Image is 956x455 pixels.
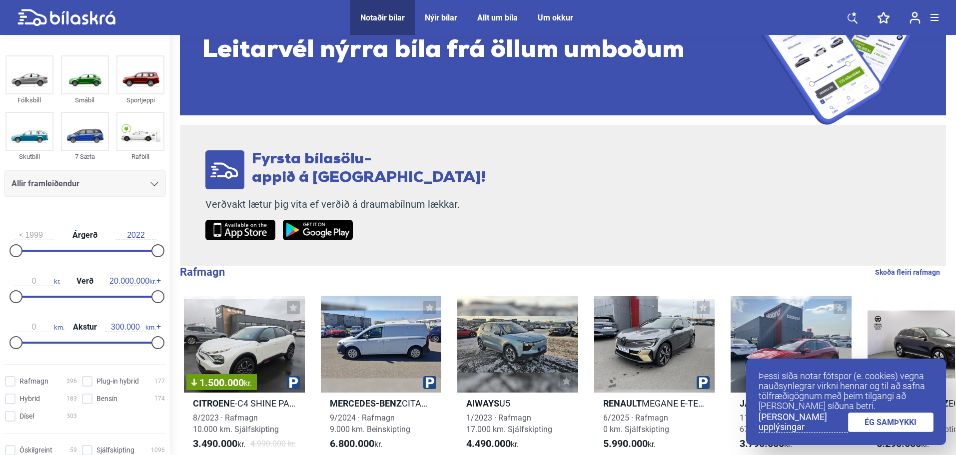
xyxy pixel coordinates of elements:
[154,376,165,387] span: 177
[184,398,305,409] h2: E-C4 SHINE PACK
[19,411,34,422] span: Dísel
[466,438,519,450] span: kr.
[466,398,499,409] b: Aiways
[193,398,230,409] b: Citroen
[66,394,77,404] span: 183
[603,438,656,450] span: kr.
[19,376,48,387] span: Rafmagn
[603,413,669,434] span: 6/2025 · Rafmagn 0 km. Sjálfskipting
[61,151,109,162] div: 7 Sæta
[360,13,405,22] a: Notaðir bílar
[538,13,573,22] a: Um okkur
[731,398,852,409] h2: I-PACE EV400 S
[875,266,940,279] a: Skoða fleiri rafmagn
[5,151,53,162] div: Skutbíll
[116,151,164,162] div: Rafbíll
[105,323,156,332] span: km.
[193,438,245,450] span: kr.
[19,394,40,404] span: Hybrid
[66,411,77,422] span: 303
[11,177,79,191] span: Allir framleiðendur
[603,438,648,450] b: 5.990.000
[321,398,442,409] h2: CITAN EV
[205,198,486,211] p: Verðvakt lætur þig vita ef verðið á draumabílnum lækkar.
[477,13,518,22] a: Allt um bíla
[116,94,164,106] div: Sportjeppi
[759,371,934,411] p: Þessi síða notar fótspor (e. cookies) vegna nauðsynlegrar virkni hennar og til að safna tölfræðig...
[594,398,715,409] h2: MEGANE E-TECH ELECTRIC ICONIC 60KWH
[425,13,457,22] a: Nýir bílar
[848,413,934,432] a: ÉG SAMÞYKKI
[70,231,100,239] span: Árgerð
[740,398,774,409] b: Jaguar
[466,413,552,434] span: 1/2023 · Rafmagn 17.000 km. Sjálfskipting
[250,438,296,450] span: 4.990.000 kr.
[740,438,784,450] b: 3.790.000
[5,94,53,106] div: Fólksbíll
[330,438,374,450] b: 6.800.000
[910,11,921,24] img: user-login.svg
[96,394,117,404] span: Bensín
[61,94,109,106] div: Smábíl
[180,266,225,278] b: Rafmagn
[252,152,486,186] span: Fyrsta bílasölu- appið á [GEOGRAPHIC_DATA]!
[330,398,402,409] b: Mercedes-Benz
[70,323,99,331] span: Akstur
[603,398,642,409] b: Renault
[457,398,578,409] h2: U5
[330,438,382,450] span: kr.
[193,413,279,434] span: 8/2023 · Rafmagn 10.000 km. Sjálfskipting
[14,323,64,332] span: km.
[109,277,156,286] span: kr.
[66,376,77,387] span: 396
[740,438,792,450] span: kr.
[191,378,252,388] span: 1.500.000
[154,394,165,404] span: 174
[330,413,410,434] span: 9/2024 · Rafmagn 9.000 km. Beinskipting
[14,277,60,286] span: kr.
[740,413,826,434] span: 11/2019 · Rafmagn 67.000 km. Sjálfskipting
[193,438,237,450] b: 3.490.000
[466,438,511,450] b: 4.490.000
[202,36,736,66] span: Leitarvél nýrra bíla frá öllum umboðum
[244,379,252,388] span: kr.
[96,376,139,387] span: Plug-in hybrid
[759,412,848,433] a: [PERSON_NAME] upplýsingar
[74,277,96,285] span: Verð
